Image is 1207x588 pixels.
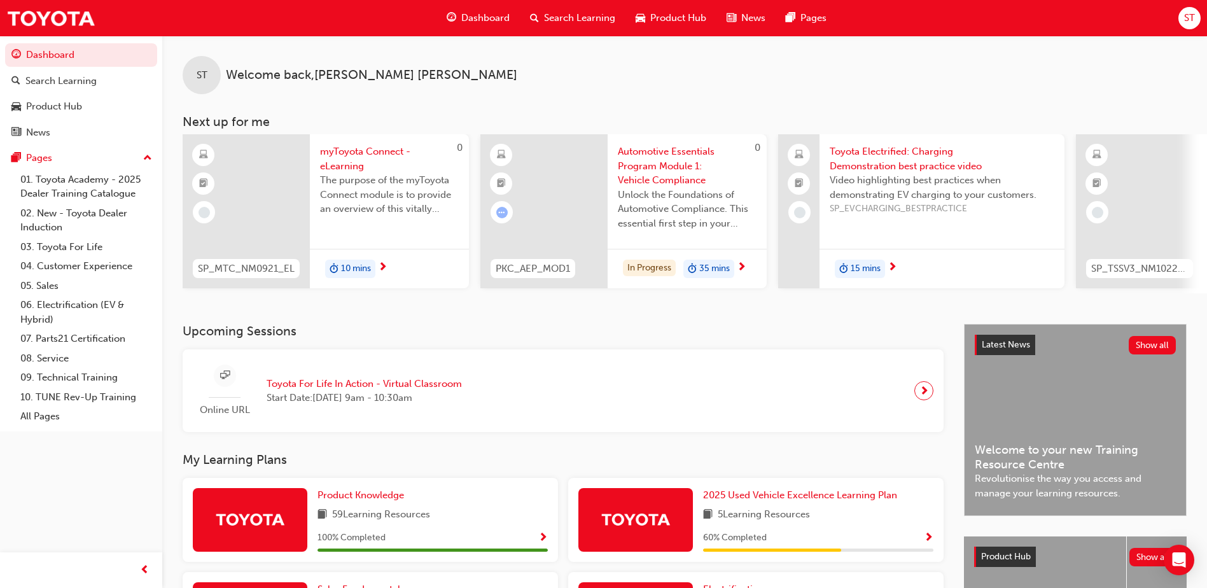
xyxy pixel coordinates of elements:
span: 10 mins [341,262,371,276]
a: 07. Parts21 Certification [15,329,157,349]
span: ST [1184,11,1195,25]
button: DashboardSearch LearningProduct HubNews [5,41,157,146]
span: car-icon [11,101,21,113]
span: next-icon [919,382,929,400]
a: All Pages [15,407,157,426]
span: Product Hub [981,551,1031,562]
span: learningRecordVerb_NONE-icon [199,207,210,218]
a: 0SP_MTC_NM0921_ELmyToyota Connect - eLearningThe purpose of the myToyota Connect module is to pro... [183,134,469,288]
a: Latest NewsShow all [975,335,1176,355]
span: learningResourceType_ELEARNING-icon [1092,147,1101,164]
span: duration-icon [330,261,338,277]
a: 03. Toyota For Life [15,237,157,257]
a: 08. Service [15,349,157,368]
a: 0PKC_AEP_MOD1Automotive Essentials Program Module 1: Vehicle ComplianceUnlock the Foundations of ... [480,134,767,288]
span: book-icon [703,507,713,523]
span: PKC_AEP_MOD1 [496,262,570,276]
img: Trak [215,508,285,530]
span: laptop-icon [795,147,804,164]
a: search-iconSearch Learning [520,5,625,31]
span: Dashboard [461,11,510,25]
span: prev-icon [140,563,150,578]
div: Search Learning [25,74,97,88]
button: Pages [5,146,157,170]
a: 06. Electrification (EV & Hybrid) [15,295,157,329]
span: booktick-icon [795,176,804,192]
span: 59 Learning Resources [332,507,430,523]
span: guage-icon [11,50,21,61]
span: sessionType_ONLINE_URL-icon [220,368,230,384]
button: Show all [1129,336,1176,354]
a: Latest NewsShow allWelcome to your new Training Resource CentreRevolutionise the way you access a... [964,324,1187,516]
img: Trak [6,4,95,32]
div: News [26,125,50,140]
a: Product Hub [5,95,157,118]
a: news-iconNews [716,5,776,31]
a: 01. Toyota Academy - 2025 Dealer Training Catalogue [15,170,157,204]
div: Open Intercom Messenger [1164,545,1194,575]
span: learningResourceType_ELEARNING-icon [497,147,506,164]
span: Toyota Electrified: Charging Demonstration best practice video [830,144,1054,173]
a: 10. TUNE Rev-Up Training [15,388,157,407]
span: 2025 Used Vehicle Excellence Learning Plan [703,489,897,501]
span: pages-icon [786,10,795,26]
span: Search Learning [544,11,615,25]
span: booktick-icon [497,176,506,192]
span: duration-icon [839,261,848,277]
a: Toyota Electrified: Charging Demonstration best practice videoVideo highlighting best practices w... [778,134,1064,288]
span: news-icon [727,10,736,26]
span: Product Hub [650,11,706,25]
span: 35 mins [699,262,730,276]
a: pages-iconPages [776,5,837,31]
span: Online URL [193,403,256,417]
span: 15 mins [851,262,881,276]
div: In Progress [623,260,676,277]
span: 0 [755,142,760,153]
a: 2025 Used Vehicle Excellence Learning Plan [703,488,902,503]
a: 04. Customer Experience [15,256,157,276]
a: Product HubShow all [974,547,1176,567]
h3: Next up for me [162,115,1207,129]
span: search-icon [11,76,20,87]
h3: Upcoming Sessions [183,324,944,339]
span: The purpose of the myToyota Connect module is to provide an overview of this vitally important ne... [320,173,459,216]
span: pages-icon [11,153,21,164]
span: 100 % Completed [317,531,386,545]
span: Latest News [982,339,1030,350]
button: Show Progress [538,530,548,546]
span: Show Progress [924,533,933,544]
span: ST [197,68,207,83]
a: guage-iconDashboard [436,5,520,31]
span: up-icon [143,150,152,167]
span: Unlock the Foundations of Automotive Compliance. This essential first step in your Automotive Ess... [618,188,757,231]
span: Start Date: [DATE] 9am - 10:30am [267,391,462,405]
span: news-icon [11,127,21,139]
a: 05. Sales [15,276,157,296]
button: ST [1178,7,1201,29]
a: News [5,121,157,144]
span: Automotive Essentials Program Module 1: Vehicle Compliance [618,144,757,188]
span: SP_EVCHARGING_BESTPRACTICE [830,202,1054,216]
span: learningRecordVerb_NONE-icon [1092,207,1103,218]
span: News [741,11,765,25]
span: Revolutionise the way you access and manage your learning resources. [975,472,1176,500]
a: car-iconProduct Hub [625,5,716,31]
button: Show Progress [924,530,933,546]
span: next-icon [737,262,746,274]
a: Search Learning [5,69,157,93]
span: myToyota Connect - eLearning [320,144,459,173]
span: Product Knowledge [317,489,404,501]
span: Welcome back , [PERSON_NAME] [PERSON_NAME] [226,68,517,83]
a: 02. New - Toyota Dealer Induction [15,204,157,237]
span: 0 [457,142,463,153]
span: Video highlighting best practices when demonstrating EV charging to your customers. [830,173,1054,202]
span: Show Progress [538,533,548,544]
span: guage-icon [447,10,456,26]
span: SP_TSSV3_NM1022_EL [1091,262,1188,276]
div: Pages [26,151,52,165]
span: duration-icon [688,261,697,277]
span: 60 % Completed [703,531,767,545]
span: Welcome to your new Training Resource Centre [975,443,1176,472]
span: book-icon [317,507,327,523]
